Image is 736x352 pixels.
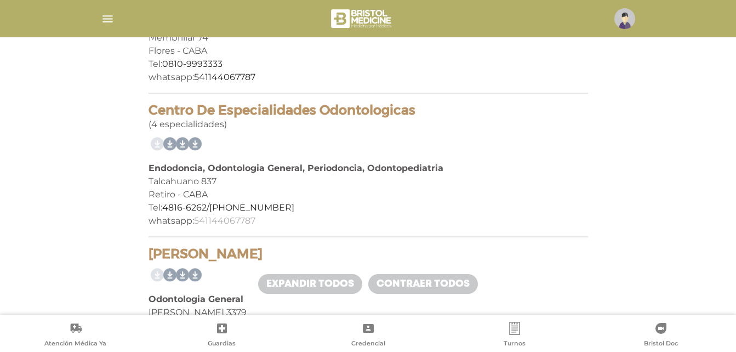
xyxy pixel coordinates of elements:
[149,322,295,350] a: Guardias
[149,294,243,304] b: Odontologia General
[329,5,395,32] img: bristol-medicine-blanco.png
[351,339,385,349] span: Credencial
[149,306,588,319] div: [PERSON_NAME] 3379
[149,163,443,173] b: Endodoncia, Odontologia General, Periodoncia, Odontopediatria
[295,322,441,350] a: Credencial
[149,103,588,132] div: (4 especialidades)
[149,44,588,58] div: Flores - CABA
[149,71,588,84] div: whatsapp:
[644,339,678,349] span: Bristol Doc
[208,339,236,349] span: Guardias
[149,31,588,44] div: Membrillar 74
[162,59,222,69] a: 0810-9993333
[258,274,362,294] a: Expandir todos
[441,322,587,350] a: Turnos
[162,202,294,213] a: 4816-6262/[PHONE_NUMBER]
[2,322,149,350] a: Atención Médica Ya
[504,339,526,349] span: Turnos
[149,246,588,262] h4: [PERSON_NAME]
[149,103,588,118] h4: Centro De Especialidades Odontologicas
[149,214,588,228] div: whatsapp:
[149,188,588,201] div: Retiro - CABA
[368,274,478,294] a: Contraer todos
[587,322,734,350] a: Bristol Doc
[149,58,588,71] div: Tel:
[149,175,588,188] div: Talcahuano 837
[194,72,255,82] a: 541144067787
[614,8,635,29] img: profile-placeholder.svg
[194,215,255,226] a: 541144067787
[44,339,106,349] span: Atención Médica Ya
[149,201,588,214] div: Tel:
[101,12,115,26] img: Cober_menu-lines-white.svg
